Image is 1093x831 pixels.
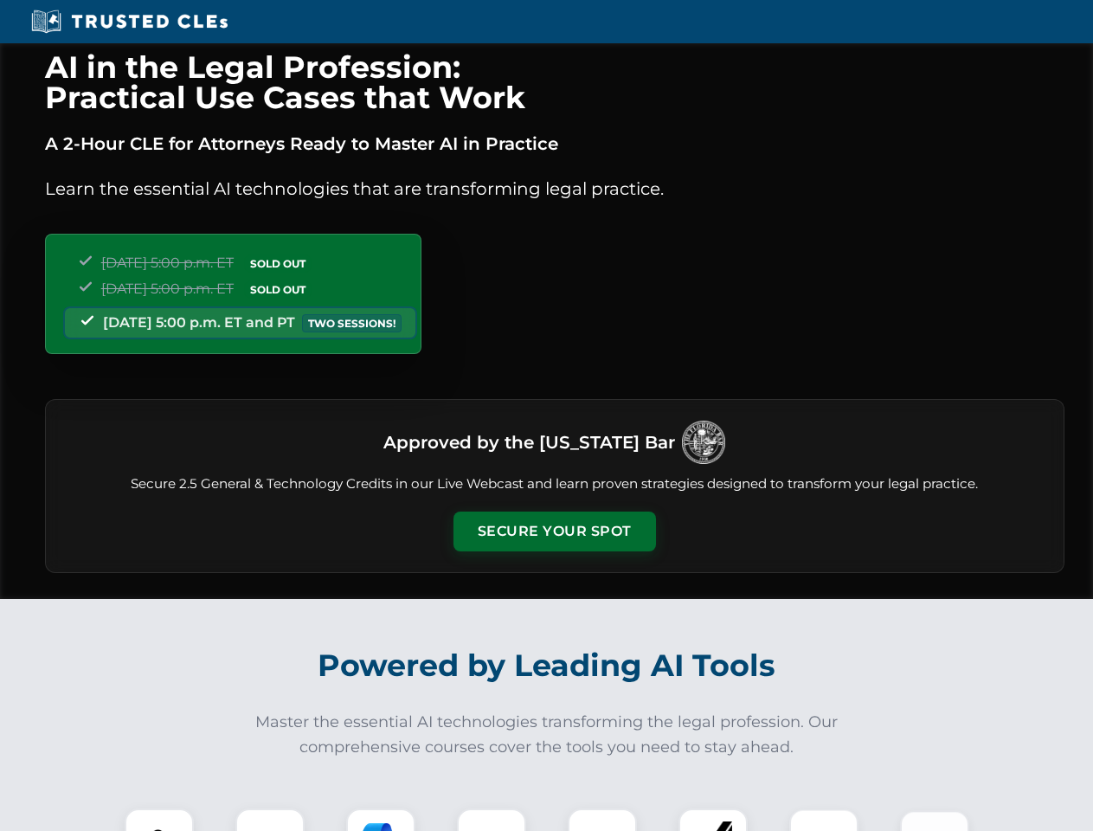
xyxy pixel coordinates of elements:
img: Logo [682,421,725,464]
img: Trusted CLEs [26,9,233,35]
h3: Approved by the [US_STATE] Bar [383,427,675,458]
p: A 2-Hour CLE for Attorneys Ready to Master AI in Practice [45,130,1064,158]
button: Secure Your Spot [453,512,656,551]
span: [DATE] 5:00 p.m. ET [101,254,234,271]
span: SOLD OUT [244,280,312,299]
span: [DATE] 5:00 p.m. ET [101,280,234,297]
h2: Powered by Leading AI Tools [68,635,1026,696]
span: SOLD OUT [244,254,312,273]
p: Learn the essential AI technologies that are transforming legal practice. [45,175,1064,203]
h1: AI in the Legal Profession: Practical Use Cases that Work [45,52,1064,113]
p: Secure 2.5 General & Technology Credits in our Live Webcast and learn proven strategies designed ... [67,474,1043,494]
p: Master the essential AI technologies transforming the legal profession. Our comprehensive courses... [244,710,850,760]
